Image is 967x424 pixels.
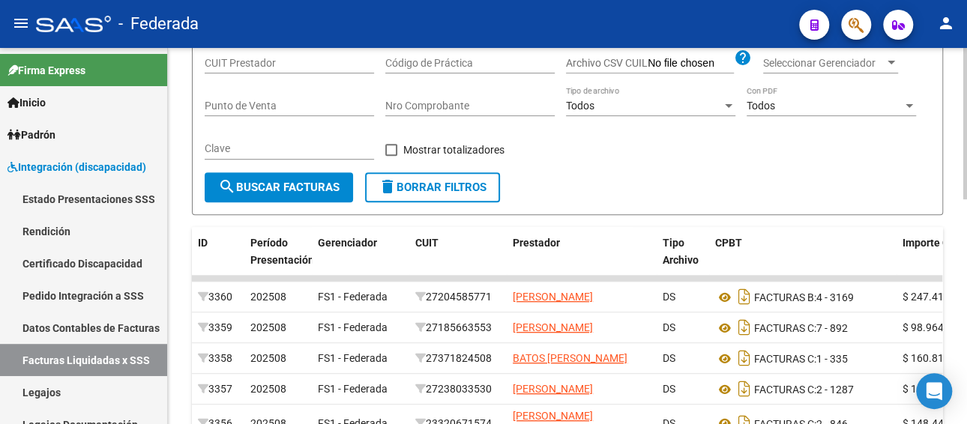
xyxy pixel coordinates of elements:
div: 7 - 892 [715,315,891,339]
span: 202508 [250,291,286,303]
button: Buscar Facturas [205,172,353,202]
span: Mostrar totalizadores [403,141,504,159]
span: 202508 [250,321,286,333]
span: FACTURAS C: [754,322,816,334]
span: Prestador [513,237,560,249]
span: FS1 - Federada [318,291,388,303]
div: 27185663553 [415,319,501,336]
span: FS1 - Federada [318,352,388,364]
div: 27204585771 [415,288,501,306]
span: Todos [747,100,775,112]
span: [PERSON_NAME] [513,291,593,303]
span: Borrar Filtros [379,181,486,194]
input: Archivo CSV CUIL [648,57,734,70]
mat-icon: help [734,49,752,67]
span: Inicio [7,94,46,111]
span: FACTURAS C: [754,384,816,396]
span: - Federada [118,7,199,40]
span: DS [663,321,675,333]
div: Open Intercom Messenger [916,373,952,409]
span: Buscar Facturas [218,181,340,194]
datatable-header-cell: ID [192,227,244,293]
span: ID [198,237,208,249]
span: CUIT [415,237,439,249]
span: FS1 - Federada [318,383,388,395]
span: Gerenciador [318,237,377,249]
div: 4 - 3169 [715,285,891,309]
div: 1 - 335 [715,346,891,370]
span: BATOS [PERSON_NAME] [513,352,627,364]
i: Descargar documento [735,377,754,401]
datatable-header-cell: Período Presentación [244,227,312,293]
div: 27371824508 [415,350,501,367]
span: FACTURAS C: [754,353,816,365]
span: FS1 - Federada [318,321,388,333]
mat-icon: person [937,14,955,32]
span: Padrón [7,127,55,143]
span: DS [663,291,675,303]
mat-icon: menu [12,14,30,32]
datatable-header-cell: CPBT [709,227,897,293]
datatable-header-cell: Prestador [507,227,657,293]
span: $ 111.335,49 [903,383,964,395]
mat-icon: delete [379,178,397,196]
div: 27238033530 [415,381,501,398]
span: Seleccionar Gerenciador [763,57,885,70]
span: CPBT [715,237,742,249]
i: Descargar documento [735,285,754,309]
div: 3360 [198,288,238,306]
span: $ 247.412,20 [903,291,964,303]
span: Período Presentación [250,237,314,266]
button: Borrar Filtros [365,172,500,202]
datatable-header-cell: Gerenciador [312,227,409,293]
span: 202508 [250,352,286,364]
span: FACTURAS B: [754,291,816,303]
span: DS [663,352,675,364]
div: 3357 [198,381,238,398]
span: Todos [566,100,594,112]
span: $ 160.817,93 [903,352,964,364]
div: 2 - 1287 [715,377,891,401]
i: Descargar documento [735,315,754,339]
span: Integración (discapacidad) [7,159,146,175]
div: 3358 [198,350,238,367]
div: 3359 [198,319,238,336]
span: DS [663,383,675,395]
span: 202508 [250,383,286,395]
span: Archivo CSV CUIL [566,57,648,69]
span: [PERSON_NAME] [513,321,593,333]
span: Tipo Archivo [663,237,699,266]
datatable-header-cell: Tipo Archivo [657,227,709,293]
span: $ 98.964,88 [903,321,958,333]
i: Descargar documento [735,346,754,370]
datatable-header-cell: CUIT [409,227,507,293]
mat-icon: search [218,178,236,196]
span: Firma Express [7,62,85,79]
span: [PERSON_NAME] [513,383,593,395]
